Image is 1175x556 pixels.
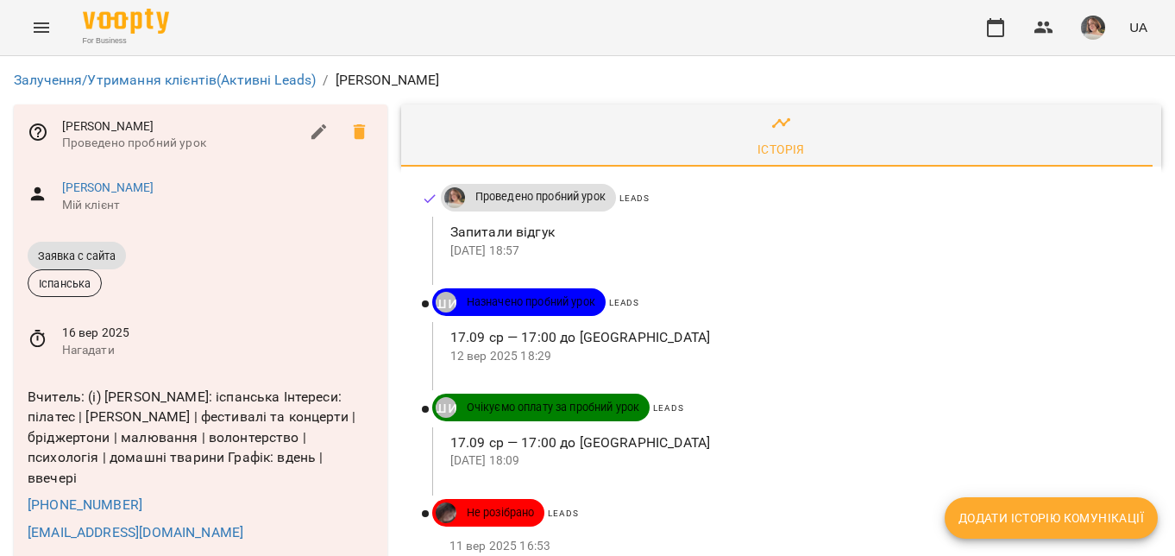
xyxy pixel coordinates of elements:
[958,508,1144,528] span: Додати історію комунікації
[21,7,62,48] button: Menu
[24,383,377,492] div: Вчитель: (і) [PERSON_NAME]: іспанська Інтереси: пілатес | [PERSON_NAME] | фестивалі та концерти |...
[62,180,154,194] a: [PERSON_NAME]
[1129,18,1147,36] span: UA
[1081,16,1105,40] img: 579a670a21908ba1ed2e248daec19a77.jpeg
[28,524,243,540] a: [EMAIL_ADDRESS][DOMAIN_NAME]
[456,400,650,415] span: Очікуємо оплату за пробний урок
[945,497,1158,539] button: Додати історію комунікації
[450,452,1134,470] p: [DATE] 18:09
[432,397,456,418] a: Пахольчишин Вікторія
[449,538,1134,555] p: 11 вер 2025 16:53
[432,502,456,523] a: Хоменко Анна Олександрівна
[619,193,650,203] span: Leads
[436,397,456,418] div: Пахольчишин Вікторія
[336,70,440,91] p: [PERSON_NAME]
[1122,11,1154,43] button: UA
[450,327,1134,348] p: 17.09 ср — 17:00 до [GEOGRAPHIC_DATA]
[653,403,683,413] span: Leads
[62,197,374,214] span: Мій клієнт
[441,187,465,208] a: Кліщик Варвара Дмитрівна
[757,139,805,160] div: Історія
[14,72,316,88] a: Залучення/Утримання клієнтів(Активні Leads)
[456,294,606,310] span: Назначено пробний урок
[432,292,456,313] a: Пахольчишин Вікторія
[323,70,328,91] li: /
[456,505,545,521] span: Не розібрано
[444,187,465,208] img: Кліщик Варвара Дмитрівна
[28,275,101,292] span: Іспанська
[62,135,298,152] span: Проведено пробний урок
[83,35,169,47] span: For Business
[62,118,298,136] span: [PERSON_NAME]
[62,342,374,359] span: Нагадати
[83,9,169,34] img: Voopty Logo
[14,70,1161,91] nav: breadcrumb
[450,433,1134,453] p: 17.09 ср — 17:00 до [GEOGRAPHIC_DATA]
[28,249,126,263] span: Заявка с сайта
[28,122,48,142] svg: Відповідальний співробітник не заданий
[28,496,142,513] a: [PHONE_NUMBER]
[465,189,616,205] span: Проведено пробний урок
[548,509,578,518] span: Leads
[450,222,1134,243] p: Запитали відгук
[436,292,456,313] div: Пахольчишин Вікторія
[450,348,1134,365] p: 12 вер 2025 18:29
[450,243,1134,260] p: [DATE] 18:57
[62,325,374,342] span: 16 вер 2025
[609,298,639,307] span: Leads
[436,502,456,523] img: Хоменко Анна Олександрівна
